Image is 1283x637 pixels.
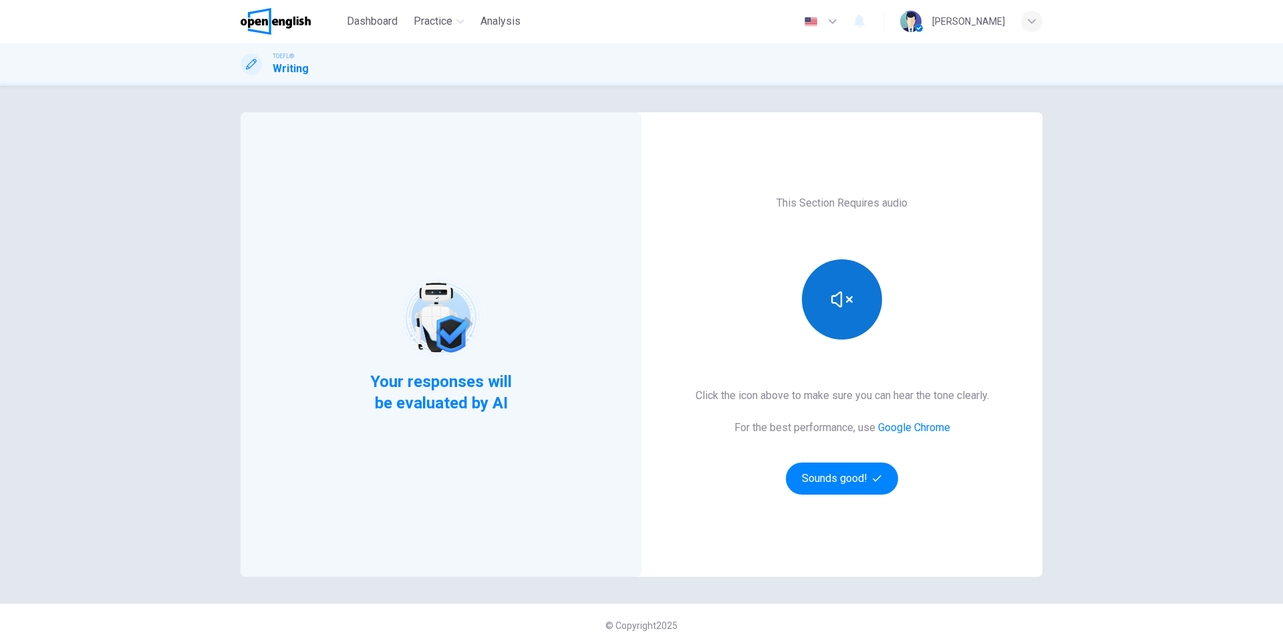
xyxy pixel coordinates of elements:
span: Practice [414,13,452,29]
a: Google Chrome [878,421,950,434]
h6: For the best performance, use [734,420,950,436]
button: Practice [408,9,470,33]
div: [PERSON_NAME] [932,13,1005,29]
button: Analysis [475,9,526,33]
a: OpenEnglish logo [241,8,341,35]
img: robot icon [398,275,483,360]
span: Analysis [480,13,521,29]
span: Dashboard [347,13,398,29]
h6: This Section Requires audio [776,195,907,211]
span: TOEFL® [273,51,294,61]
h1: Writing [273,61,309,77]
img: OpenEnglish logo [241,8,311,35]
img: Profile picture [900,11,921,32]
button: Sounds good! [786,463,898,495]
button: Dashboard [341,9,403,33]
h6: Click the icon above to make sure you can hear the tone clearly. [696,388,989,404]
span: Your responses will be evaluated by AI [360,371,523,414]
img: en [803,17,819,27]
span: © Copyright 2025 [605,620,678,631]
